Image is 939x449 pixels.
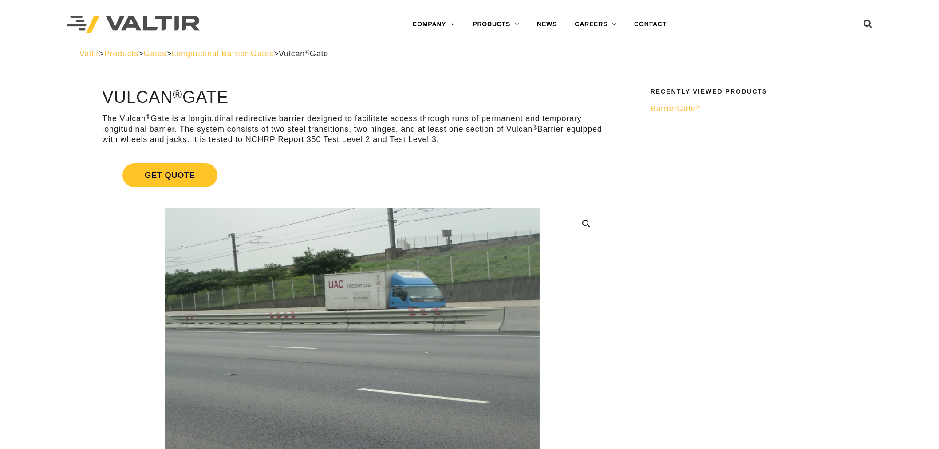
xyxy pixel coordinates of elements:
a: Valtir [79,49,99,58]
a: NEWS [528,16,566,33]
span: BarrierGate [651,104,701,113]
sup: ® [146,114,151,120]
a: Longitudinal Barrier Gates [172,49,274,58]
sup: ® [696,104,701,110]
a: COMPANY [403,16,464,33]
a: BarrierGate® [651,104,854,114]
sup: ® [305,49,310,55]
a: Products [104,49,138,58]
span: Vulcan Gate [279,49,328,58]
a: CAREERS [566,16,625,33]
img: Valtir [67,16,200,34]
h1: Vulcan Gate [102,88,602,107]
a: CONTACT [625,16,675,33]
div: > > > > [79,49,860,59]
a: PRODUCTS [464,16,528,33]
h2: Recently Viewed Products [651,88,854,95]
a: Gates [143,49,166,58]
sup: ® [533,124,537,131]
p: The Vulcan Gate is a longitudinal redirective barrier designed to facilitate access through runs ... [102,114,602,145]
span: Get Quote [122,163,217,187]
a: Get Quote [102,153,602,198]
sup: ® [173,87,182,101]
